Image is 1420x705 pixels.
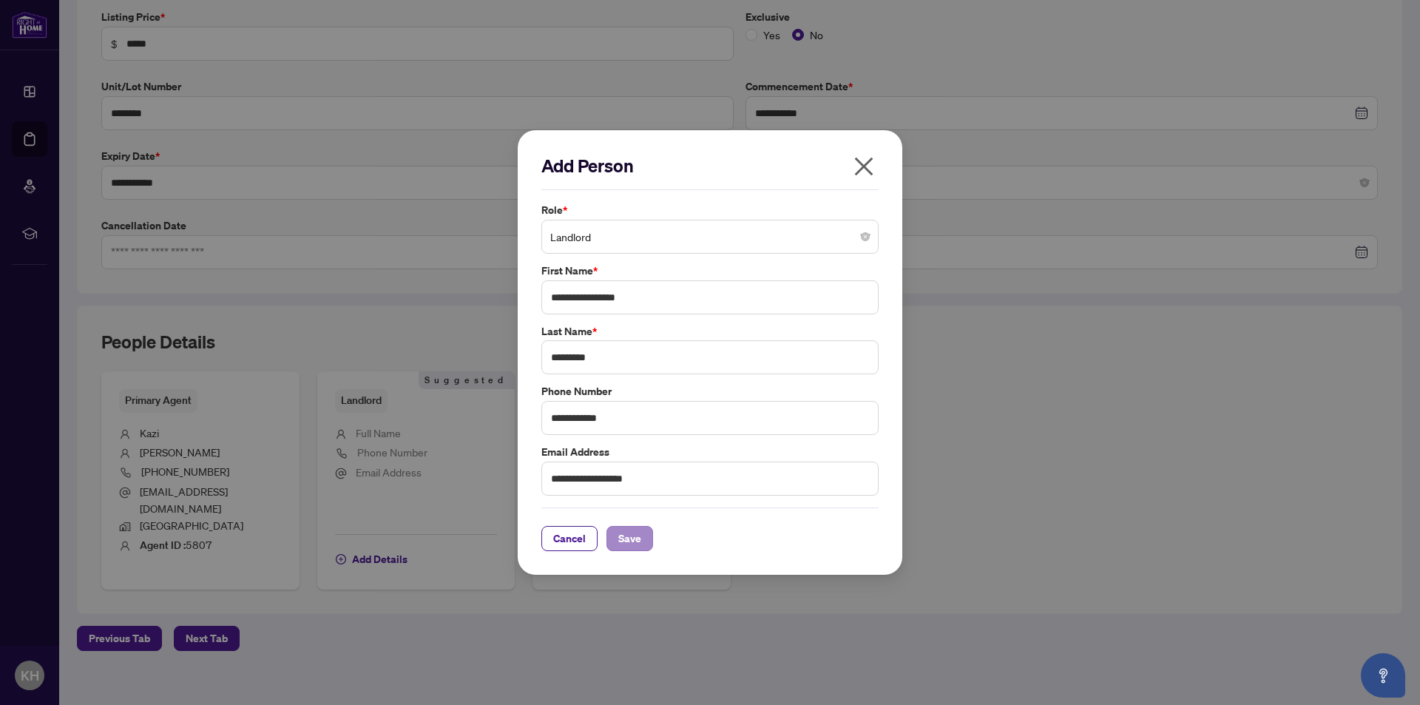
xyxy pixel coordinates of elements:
button: Cancel [541,526,598,551]
label: Role [541,202,879,218]
h2: Add Person [541,154,879,178]
label: First Name [541,263,879,279]
label: Last Name [541,323,879,340]
span: Cancel [553,527,586,550]
button: Save [606,526,653,551]
button: Open asap [1361,653,1405,698]
span: Save [618,527,641,550]
span: close-circle [861,232,870,241]
span: Landlord [550,223,870,251]
label: Email Address [541,444,879,460]
label: Phone Number [541,383,879,399]
span: close [852,155,876,178]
